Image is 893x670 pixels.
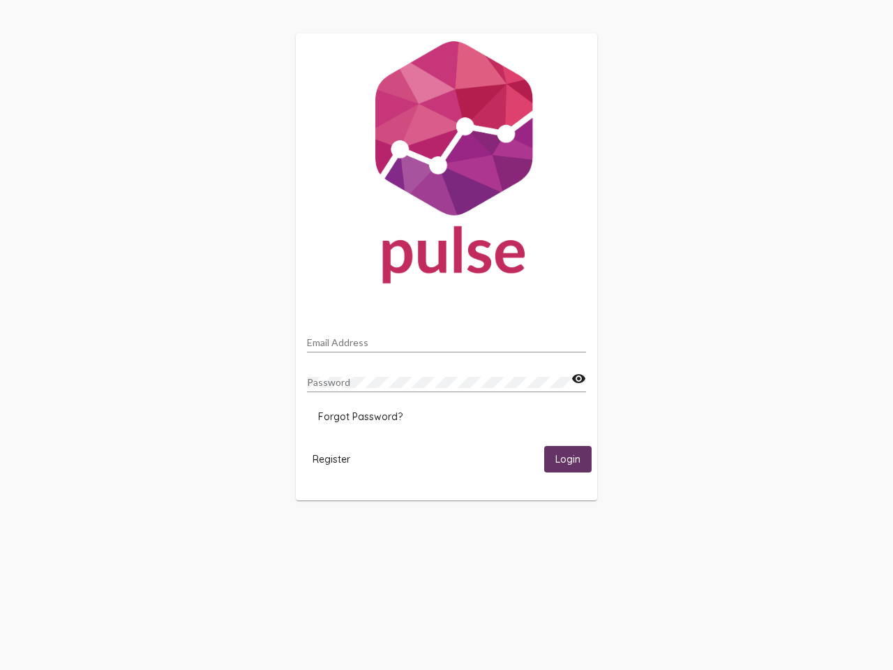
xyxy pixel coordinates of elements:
[301,446,361,472] button: Register
[571,371,586,387] mat-icon: visibility
[544,446,592,472] button: Login
[313,453,350,466] span: Register
[318,410,403,423] span: Forgot Password?
[296,33,597,297] img: Pulse For Good Logo
[555,454,580,466] span: Login
[307,404,414,429] button: Forgot Password?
